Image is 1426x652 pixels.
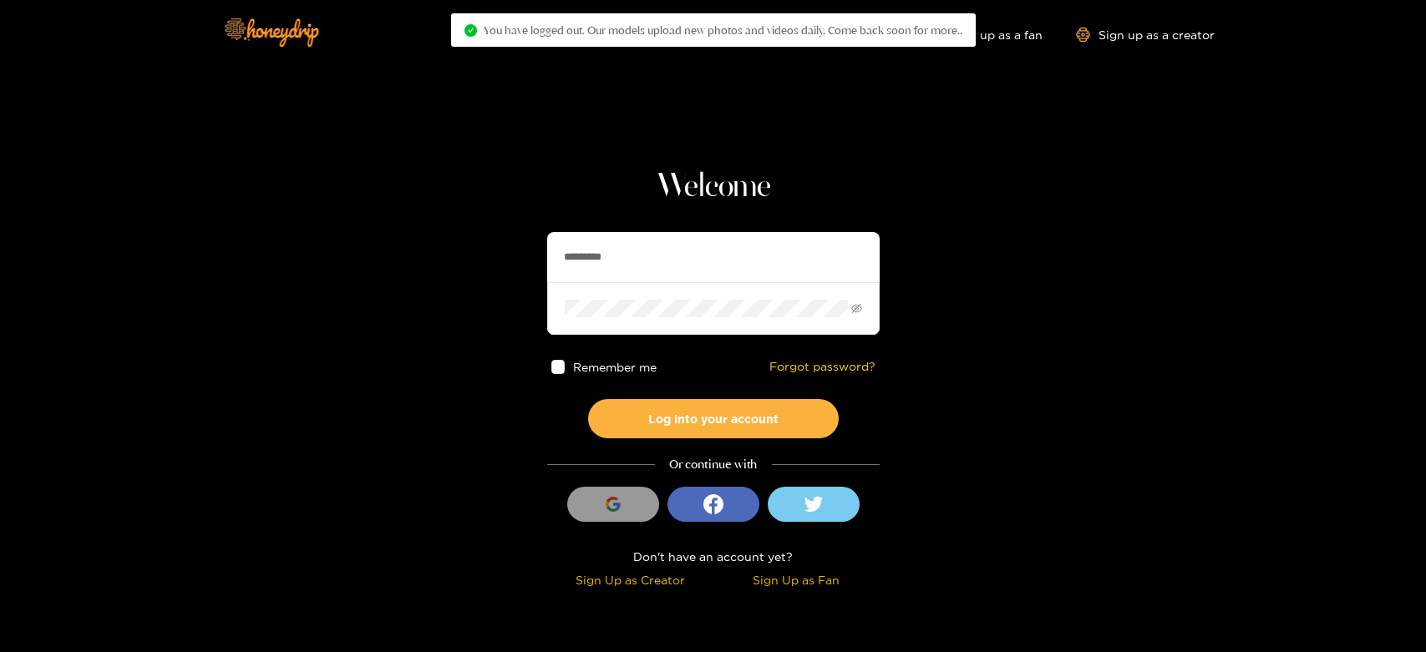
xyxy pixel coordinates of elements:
[547,167,880,207] h1: Welcome
[573,361,657,373] span: Remember me
[718,570,875,589] div: Sign Up as Fan
[928,28,1043,42] a: Sign up as a fan
[769,360,875,374] a: Forgot password?
[547,455,880,474] div: Or continue with
[851,303,862,314] span: eye-invisible
[551,570,709,589] div: Sign Up as Creator
[1076,28,1215,42] a: Sign up as a creator
[484,23,962,37] span: You have logged out. Our models upload new photos and videos daily. Come back soon for more..
[464,24,477,37] span: check-circle
[547,547,880,566] div: Don't have an account yet?
[588,399,839,438] button: Log into your account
